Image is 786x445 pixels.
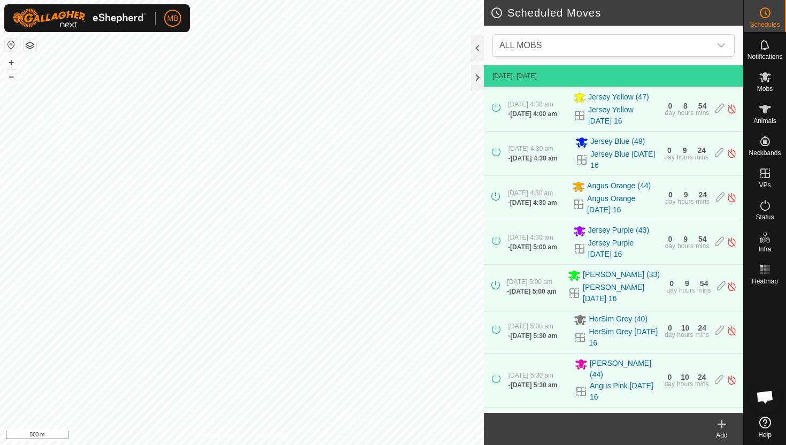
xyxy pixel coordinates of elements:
span: Schedules [750,21,780,28]
div: 24 [698,191,707,198]
img: Turn off schedule move [727,103,737,114]
div: 9 [683,235,688,243]
div: 9 [685,280,689,287]
div: - [508,331,557,341]
div: 54 [698,235,707,243]
div: day [664,154,674,160]
span: Animals [753,118,776,124]
div: day [665,198,675,205]
div: 0 [668,324,672,332]
div: mins [696,243,709,249]
div: - [508,154,558,163]
a: Angus Pink [DATE] 16 [590,380,658,403]
img: Turn off schedule move [727,236,737,248]
button: Map Layers [24,39,36,52]
div: 10 [681,324,690,332]
span: Infra [758,246,771,252]
a: Angus Orange [DATE] 16 [587,193,659,216]
div: Open chat [749,381,781,413]
span: [DATE] 4:30 am [511,155,558,162]
span: [DATE] 4:00 am [510,110,557,118]
div: day [665,110,675,116]
a: Jersey Blue [DATE] 16 [590,149,658,171]
div: dropdown trigger [711,35,732,56]
span: Hereford Red (51) [586,412,646,425]
div: mins [697,287,711,294]
button: + [5,56,18,69]
span: Notifications [748,53,782,60]
a: Jersey Purple [DATE] 16 [588,237,659,260]
span: [DATE] 5:00 am [508,323,553,330]
a: HerSim Grey [DATE] 16 [589,326,658,349]
a: Help [744,412,786,442]
div: day [665,332,675,338]
div: 0 [667,373,672,381]
div: 0 [668,191,673,198]
div: 0 [668,235,672,243]
span: Jersey Yellow (47) [588,91,649,104]
span: [DATE] 4:30 am [510,199,557,206]
div: Add [700,431,743,440]
div: mins [696,110,709,116]
span: ALL MOBS [499,41,542,50]
span: MB [167,13,179,24]
div: hours [677,332,693,338]
a: Contact Us [252,431,284,441]
div: 9 [683,147,687,154]
span: Jersey Blue (49) [590,136,645,149]
div: mins [695,381,708,387]
img: Turn off schedule move [727,374,737,386]
span: Heatmap [752,278,778,285]
span: [DATE] 4:30 am [508,189,553,197]
div: 54 [698,102,707,110]
div: 0 [668,102,672,110]
span: [DATE] 5:00 am [510,243,557,251]
div: hours [677,381,693,387]
div: 0 [669,280,674,287]
img: Turn off schedule move [727,192,737,203]
img: Turn off schedule move [727,148,737,159]
div: - [508,109,557,119]
span: HerSim Grey (40) [589,313,648,326]
div: 24 [698,147,706,154]
a: Jersey Yellow [DATE] 16 [588,104,659,127]
img: Gallagher Logo [13,9,147,28]
span: [PERSON_NAME] (33) [583,269,660,282]
div: hours [677,243,693,249]
h2: Scheduled Moves [490,6,743,19]
span: Neckbands [749,150,781,156]
span: ALL MOBS [495,35,711,56]
span: [DATE] 4:30 am [508,101,553,108]
span: [PERSON_NAME] (44) [590,358,658,380]
div: - [508,380,558,390]
a: Privacy Policy [199,431,240,441]
span: [DATE] 4:30 am [508,145,553,152]
div: 54 [700,280,708,287]
span: - [DATE] [513,72,537,80]
span: [DATE] 5:30 am [508,372,553,379]
span: Angus Orange (44) [587,180,651,193]
div: hours [678,198,694,205]
div: - [508,242,557,252]
span: Mobs [757,86,773,92]
div: hours [677,110,693,116]
div: - [508,198,557,208]
button: Reset Map [5,39,18,51]
div: mins [695,154,708,160]
div: 10 [681,373,689,381]
div: - [507,287,557,296]
span: [DATE] 5:30 am [511,381,558,389]
div: hours [679,287,695,294]
span: Help [758,432,772,438]
div: mins [696,332,709,338]
div: 8 [683,102,688,110]
span: Status [756,214,774,220]
div: day [665,243,675,249]
img: Turn off schedule move [727,281,737,292]
span: [DATE] 4:30 am [508,234,553,241]
div: 9 [684,191,688,198]
a: [PERSON_NAME] [DATE] 16 [583,282,660,304]
div: mins [696,198,710,205]
span: [DATE] 5:00 am [510,288,557,295]
span: [DATE] 5:30 am [510,332,557,340]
